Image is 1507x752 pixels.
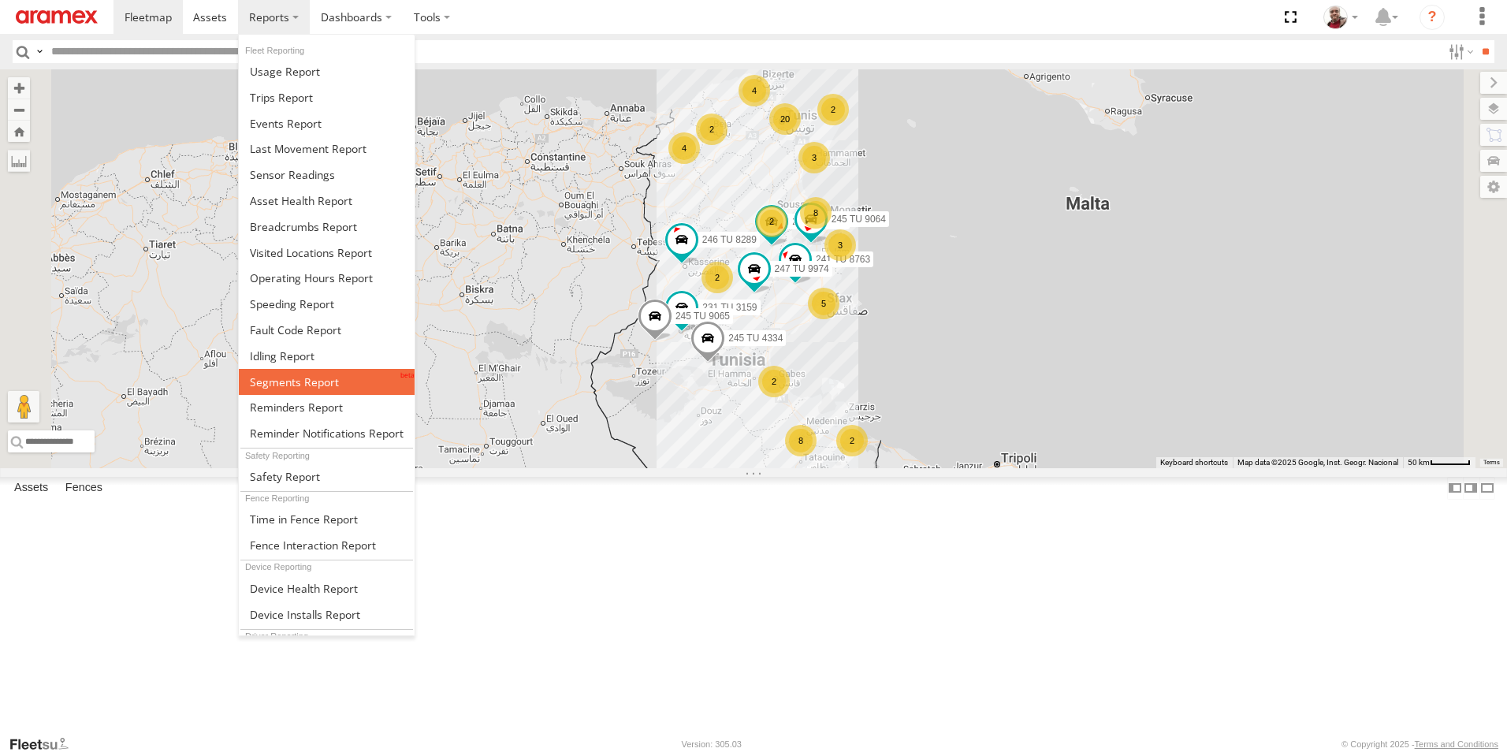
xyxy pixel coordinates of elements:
span: 245 TU 9064 [832,214,886,225]
div: 20 [769,103,801,135]
label: Map Settings [1480,176,1507,198]
a: Service Reminder Notifications Report [239,420,415,446]
a: Terms and Conditions [1415,739,1498,749]
a: Segments Report [239,369,415,395]
a: Breadcrumbs Report [239,214,415,240]
div: 8 [800,197,832,229]
a: Last Movement Report [239,136,415,162]
div: © Copyright 2025 - [1341,739,1498,749]
a: Fault Code Report [239,317,415,343]
a: Visit our Website [9,736,81,752]
button: Map Scale: 50 km per 48 pixels [1403,457,1475,468]
label: Measure [8,150,30,172]
a: Device Installs Report [239,601,415,627]
button: Drag Pegman onto the map to open Street View [8,391,39,423]
a: Asset Health Report [239,188,415,214]
a: Visited Locations Report [239,240,415,266]
button: Zoom out [8,99,30,121]
span: 246 TU 8289 [702,235,757,246]
i: ? [1420,5,1445,30]
div: 2 [817,94,849,125]
button: Zoom Home [8,121,30,142]
a: Time in Fences Report [239,506,415,532]
span: 245 TU 9065 [675,311,730,322]
a: Trips Report [239,84,415,110]
label: Dock Summary Table to the Right [1463,477,1479,500]
label: Search Filter Options [1442,40,1476,63]
label: Assets [6,477,56,499]
span: 231 TU 3159 [702,302,757,313]
span: 50 km [1408,458,1430,467]
button: Keyboard shortcuts [1160,457,1228,468]
a: Device Health Report [239,575,415,601]
span: 245 TU 4334 [728,333,783,344]
div: 4 [668,132,700,164]
div: 2 [758,366,790,397]
div: 2 [756,206,787,237]
div: 2 [836,425,868,456]
a: Fence Interaction Report [239,532,415,558]
label: Search Query [33,40,46,63]
div: 4 [739,75,770,106]
label: Dock Summary Table to the Left [1447,477,1463,500]
a: Sensor Readings [239,162,415,188]
a: Full Events Report [239,110,415,136]
span: 241 TU 8763 [816,254,870,265]
div: 2 [701,262,733,293]
a: Asset Operating Hours Report [239,265,415,291]
img: aramex-logo.svg [16,10,98,24]
label: Fences [58,477,110,499]
div: 3 [824,229,856,261]
span: Map data ©2025 Google, Inst. Geogr. Nacional [1237,458,1398,467]
a: Safety Report [239,463,415,490]
a: Idling Report [239,343,415,369]
div: 5 [808,288,839,319]
a: Terms [1483,460,1500,466]
span: 247 TU 9974 [775,263,829,274]
a: Usage Report [239,58,415,84]
a: Fleet Speed Report [239,291,415,317]
button: Zoom in [8,77,30,99]
div: 3 [798,142,830,173]
span: 247 TU 9972 [792,216,847,227]
div: Version: 305.03 [682,739,742,749]
label: Hide Summary Table [1479,477,1495,500]
a: Reminders Report [239,395,415,421]
div: Majdi Ghannoudi [1318,6,1364,29]
div: 2 [696,114,727,145]
div: 8 [785,425,817,456]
